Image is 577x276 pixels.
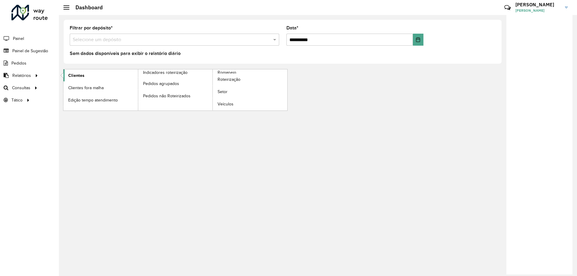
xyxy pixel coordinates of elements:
span: Veículos [218,101,234,107]
h3: [PERSON_NAME] [515,2,560,8]
span: Edição tempo atendimento [68,97,118,103]
span: Painel [13,35,24,42]
span: Setor [218,89,227,95]
a: Pedidos não Roteirizados [138,90,213,102]
span: Consultas [12,85,30,91]
a: Pedidos agrupados [138,77,213,89]
span: Romaneio [218,69,236,76]
span: Pedidos [11,60,26,66]
label: Sem dados disponíveis para exibir o relatório diário [70,50,181,57]
label: Data [286,24,298,32]
a: Romaneio [138,69,288,111]
span: Clientes [68,72,84,79]
a: Roteirização [213,74,287,86]
span: Roteirização [218,76,240,83]
a: Contato Rápido [501,1,514,14]
a: Setor [213,86,287,98]
span: Clientes fora malha [68,85,104,91]
a: Edição tempo atendimento [63,94,138,106]
h2: Dashboard [69,4,103,11]
button: Choose Date [413,34,423,46]
span: Pedidos não Roteirizados [143,93,191,99]
span: Indicadores roteirização [143,69,188,76]
span: [PERSON_NAME] [515,8,560,13]
a: Clientes [63,69,138,81]
span: Relatórios [12,72,31,79]
span: Pedidos agrupados [143,80,179,87]
label: Filtrar por depósito [70,24,113,32]
a: Clientes fora malha [63,82,138,94]
a: Indicadores roteirização [63,69,213,111]
span: Tático [11,97,23,103]
span: Painel de Sugestão [12,48,48,54]
a: Veículos [213,98,287,110]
